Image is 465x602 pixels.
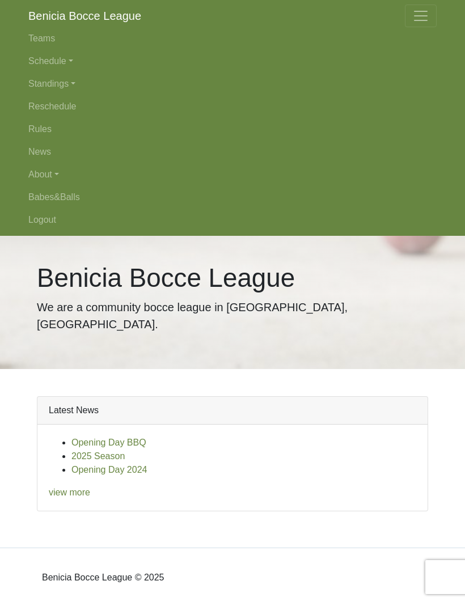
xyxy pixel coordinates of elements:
[28,50,437,73] a: Schedule
[28,73,437,95] a: Standings
[28,141,437,163] a: News
[71,465,147,474] a: Opening Day 2024
[37,263,428,294] h1: Benicia Bocce League
[28,118,437,141] a: Rules
[405,5,437,27] button: Toggle navigation
[28,186,437,209] a: Babes&Balls
[71,438,146,447] a: Opening Day BBQ
[28,557,437,598] div: Benicia Bocce League © 2025
[28,27,437,50] a: Teams
[71,451,125,461] a: 2025 Season
[28,5,141,27] a: Benicia Bocce League
[28,95,437,118] a: Reschedule
[28,209,437,231] a: Logout
[37,299,428,333] p: We are a community bocce league in [GEOGRAPHIC_DATA], [GEOGRAPHIC_DATA].
[37,397,428,425] div: Latest News
[28,163,437,186] a: About
[49,487,90,497] a: view more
